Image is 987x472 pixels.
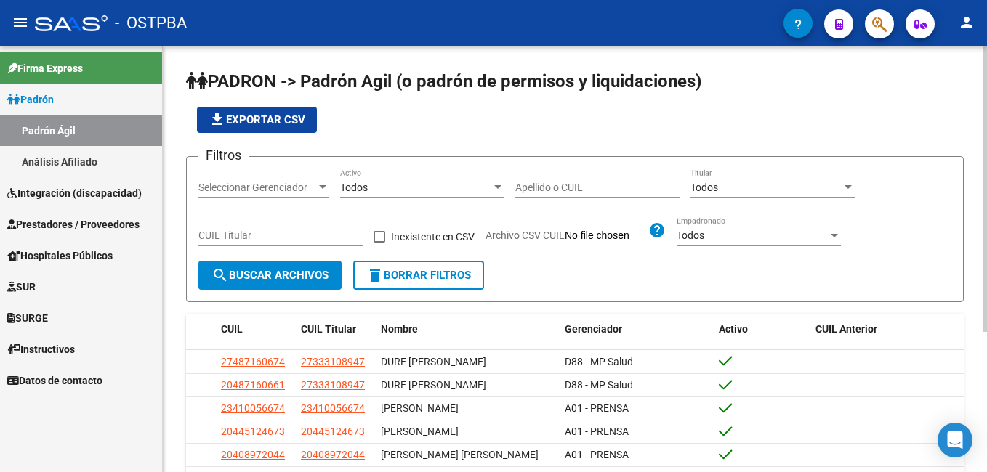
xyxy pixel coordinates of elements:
span: CUIL Anterior [815,323,877,335]
span: Activo [719,323,748,335]
span: - OSTPBA [115,7,187,39]
h3: Filtros [198,145,249,166]
span: 20487160661 [221,379,285,391]
span: DURE [PERSON_NAME] [381,356,486,367]
span: Exportar CSV [209,113,305,126]
span: Seleccionar Gerenciador [198,182,316,194]
datatable-header-cell: Gerenciador [559,314,714,345]
span: Integración (discapacidad) [7,185,142,201]
span: Gerenciador [565,323,622,335]
mat-icon: person [958,14,975,31]
datatable-header-cell: Nombre [375,314,559,345]
span: Buscar Archivos [211,269,329,282]
mat-icon: search [211,266,229,284]
span: A01 - PRENSA [565,426,629,437]
span: Borrar Filtros [366,269,471,282]
span: Todos [690,182,718,193]
span: Datos de contacto [7,373,102,388]
mat-icon: help [648,221,666,239]
span: SUR [7,279,36,295]
datatable-header-cell: Activo [713,314,810,345]
button: Buscar Archivos [198,261,342,290]
span: Hospitales Públicos [7,248,113,264]
span: 20408972044 [301,449,365,460]
span: Firma Express [7,60,83,76]
span: A01 - PRENSA [565,449,629,460]
span: D88 - MP Salud [565,356,633,367]
span: Todos [677,229,704,241]
span: [PERSON_NAME] [381,402,459,414]
span: [PERSON_NAME] [381,426,459,437]
span: 23410056674 [221,402,285,414]
span: Inexistente en CSV [391,228,475,245]
span: PADRON -> Padrón Agil (o padrón de permisos y liquidaciones) [186,71,701,91]
span: 20408972044 [221,449,285,460]
span: [PERSON_NAME] [PERSON_NAME] [381,449,539,460]
button: Borrar Filtros [353,261,484,290]
span: Todos [340,182,368,193]
span: 20445124673 [221,426,285,437]
span: Instructivos [7,341,75,357]
input: Archivo CSV CUIL [565,229,648,243]
span: 27333108947 [301,379,365,391]
span: SURGE [7,310,48,326]
span: CUIL Titular [301,323,356,335]
span: CUIL [221,323,243,335]
span: 20445124673 [301,426,365,437]
span: 27333108947 [301,356,365,367]
mat-icon: menu [12,14,29,31]
span: 23410056674 [301,402,365,414]
datatable-header-cell: CUIL Anterior [810,314,964,345]
span: A01 - PRENSA [565,402,629,414]
span: D88 - MP Salud [565,379,633,391]
span: Padrón [7,91,54,107]
button: Exportar CSV [197,107,317,133]
datatable-header-cell: CUIL [215,314,295,345]
datatable-header-cell: CUIL Titular [295,314,375,345]
span: DURE [PERSON_NAME] [381,379,486,391]
span: 27487160674 [221,356,285,367]
span: Archivo CSV CUIL [486,229,565,241]
span: Nombre [381,323,418,335]
div: Open Intercom Messenger [938,423,972,457]
span: Prestadores / Proveedores [7,216,140,232]
mat-icon: delete [366,266,384,284]
mat-icon: file_download [209,110,226,128]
